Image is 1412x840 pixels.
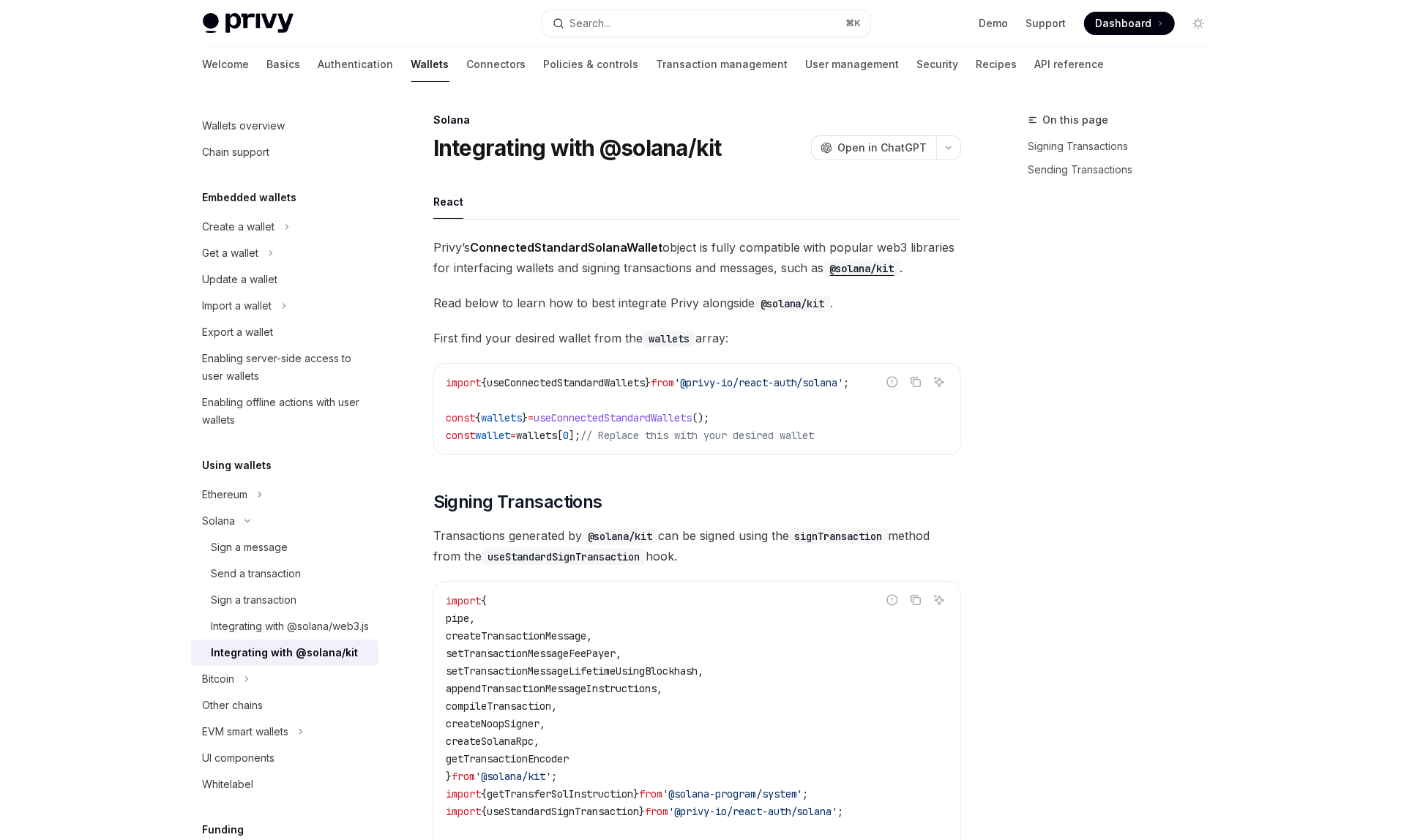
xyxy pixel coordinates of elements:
span: createNoopSigner [446,717,539,730]
div: Create a wallet [203,218,275,236]
div: Export a wallet [203,323,274,341]
span: appendTransactionMessageInstructions [446,682,657,695]
span: { [481,594,487,607]
span: , [551,700,557,713]
a: UI components [191,745,378,771]
span: { [475,411,481,424]
img: light logo [203,13,294,34]
span: '@privy-io/react-auth/solana' [674,376,844,389]
a: Dashboard [1084,12,1175,35]
a: Other chains [191,692,378,719]
span: compileTransaction [446,700,551,713]
div: EVM smart wallets [203,723,289,740]
a: Export a wallet [191,319,378,345]
button: Toggle Bitcoin section [191,666,378,692]
button: Copy the contents from the code block [906,590,925,610]
span: } [522,411,528,424]
a: Wallets [411,47,449,82]
span: const [446,429,475,442]
span: const [446,411,475,424]
div: Enabling server-side access to user wallets [203,350,370,385]
span: , [616,647,621,660]
a: Send a transaction [191,560,378,587]
button: Toggle Get a wallet section [191,240,378,266]
a: Signing Transactions [1028,135,1222,158]
div: Sign a transaction [212,591,297,609]
span: = [528,411,534,424]
span: from [452,770,475,783]
div: Chain support [203,143,270,161]
a: API reference [1035,47,1105,82]
button: Report incorrect code [883,372,902,391]
button: Toggle EVM smart wallets section [191,719,378,745]
div: Update a wallet [203,271,278,288]
span: '@solana/kit' [475,770,551,783]
a: User management [806,47,900,82]
a: Update a wallet [191,266,378,293]
button: Copy the contents from the code block [906,372,925,391]
a: @solana/kit [824,260,900,275]
div: Ethereum [203,486,248,503]
button: Ask AI [930,590,949,610]
div: Sign a message [212,539,288,556]
span: , [469,612,475,625]
span: , [657,682,662,695]
span: ; [844,376,850,389]
a: Sign a message [191,534,378,560]
span: , [539,717,545,730]
span: wallets [516,429,557,442]
span: // Replace this with your desired wallet [580,429,815,442]
span: useConnectedStandardWallets [487,376,645,389]
span: } [645,376,651,389]
a: Policies & controls [544,47,639,82]
span: setTransactionMessageFeePayer [446,647,616,660]
a: Transaction management [657,47,788,82]
span: import [446,376,481,389]
button: Toggle Ethereum section [191,481,378,508]
div: Bitcoin [203,670,235,688]
strong: ConnectedStandardSolanaWallet [470,240,662,255]
span: useConnectedStandardWallets [534,411,692,424]
span: ]; [569,429,580,442]
span: } [446,770,452,783]
button: Report incorrect code [883,590,902,610]
div: Wallets overview [203,117,285,135]
span: On this page [1043,111,1109,129]
span: Dashboard [1096,16,1152,31]
span: [ [557,429,563,442]
h5: Using wallets [203,457,272,474]
a: Welcome [203,47,250,82]
span: createTransactionMessage [446,629,586,642]
a: Recipes [976,47,1017,82]
div: Integrating with @solana/kit [212,644,359,661]
button: Toggle Create a wallet section [191,214,378,240]
span: getTransactionEncoder [446,752,569,765]
a: Whitelabel [191,771,378,798]
button: Ask AI [930,372,949,391]
span: { [481,376,487,389]
code: wallets [643,331,695,347]
a: Integrating with @solana/web3.js [191,613,378,640]
a: Support [1026,16,1067,31]
button: Open search [542,10,870,37]
button: Toggle Solana section [191,508,378,534]
div: Whitelabel [203,776,254,793]
div: Other chains [203,697,264,714]
div: Solana [203,512,236,530]
a: Wallets overview [191,113,378,139]
span: (); [692,411,709,424]
a: Sign a transaction [191,587,378,613]
span: First find your desired wallet from the array: [433,328,961,348]
button: Toggle Import a wallet section [191,293,378,319]
code: @solana/kit [582,528,658,544]
span: ⌘ K [846,18,862,29]
a: Chain support [191,139,378,165]
div: Integrating with @solana/web3.js [212,618,370,635]
a: Connectors [467,47,526,82]
a: Demo [979,16,1009,31]
span: 0 [563,429,569,442]
span: import [446,594,481,607]
div: Import a wallet [203,297,272,315]
span: pipe [446,612,469,625]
